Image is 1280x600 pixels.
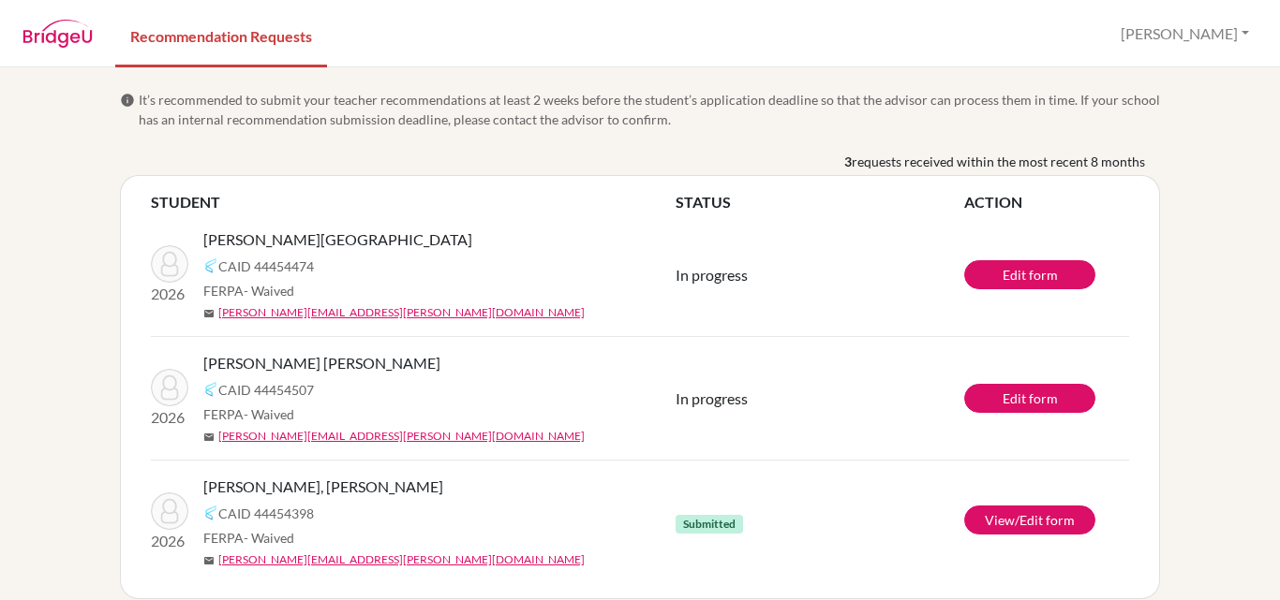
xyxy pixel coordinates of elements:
[676,389,748,407] span: In progress
[203,476,443,498] span: [PERSON_NAME], [PERSON_NAME]
[964,191,1129,213] th: ACTION
[203,555,215,566] span: mail
[244,530,294,546] span: - Waived
[852,152,1145,171] span: requests received within the most recent 8 months
[203,228,472,251] span: [PERSON_NAME][GEOGRAPHIC_DATA]
[151,369,188,406] img: SOTO BUSI, VALERIA
[244,406,294,422] span: - Waived
[115,3,327,67] a: Recommendation Requests
[844,152,852,171] b: 3
[151,492,188,530] img: JARAMILLO RICH, JOAQUIN TOMAS
[203,352,440,374] span: [PERSON_NAME] [PERSON_NAME]
[218,380,314,400] span: CAID 44454507
[151,245,188,283] img: Caicedo, Santiago
[676,266,748,284] span: In progress
[218,504,314,523] span: CAID 44454398
[203,308,215,319] span: mail
[151,406,188,429] p: 2026
[676,191,964,213] th: STATUS
[203,505,218,520] img: Common App logo
[1112,16,1258,51] button: [PERSON_NAME]
[139,90,1160,129] span: It’s recommended to submit your teacher recommendations at least 2 weeks before the student’s app...
[218,256,314,276] span: CAID 44454474
[203,404,294,424] span: FERPA
[676,515,743,534] span: Submitted
[964,260,1095,289] a: Edit form
[964,384,1095,413] a: Edit form
[244,283,294,299] span: - Waived
[22,20,93,48] img: BridgeU logo
[964,505,1095,534] a: View/Edit form
[151,283,188,305] p: 2026
[218,304,585,321] a: [PERSON_NAME][EMAIL_ADDRESS][PERSON_NAME][DOMAIN_NAME]
[151,530,188,552] p: 2026
[203,432,215,443] span: mail
[203,281,294,300] span: FERPA
[203,528,294,548] span: FERPA
[218,551,585,568] a: [PERSON_NAME][EMAIL_ADDRESS][PERSON_NAME][DOMAIN_NAME]
[203,382,218,397] img: Common App logo
[203,258,218,273] img: Common App logo
[120,93,135,108] span: info
[218,428,585,445] a: [PERSON_NAME][EMAIL_ADDRESS][PERSON_NAME][DOMAIN_NAME]
[151,191,676,213] th: STUDENT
